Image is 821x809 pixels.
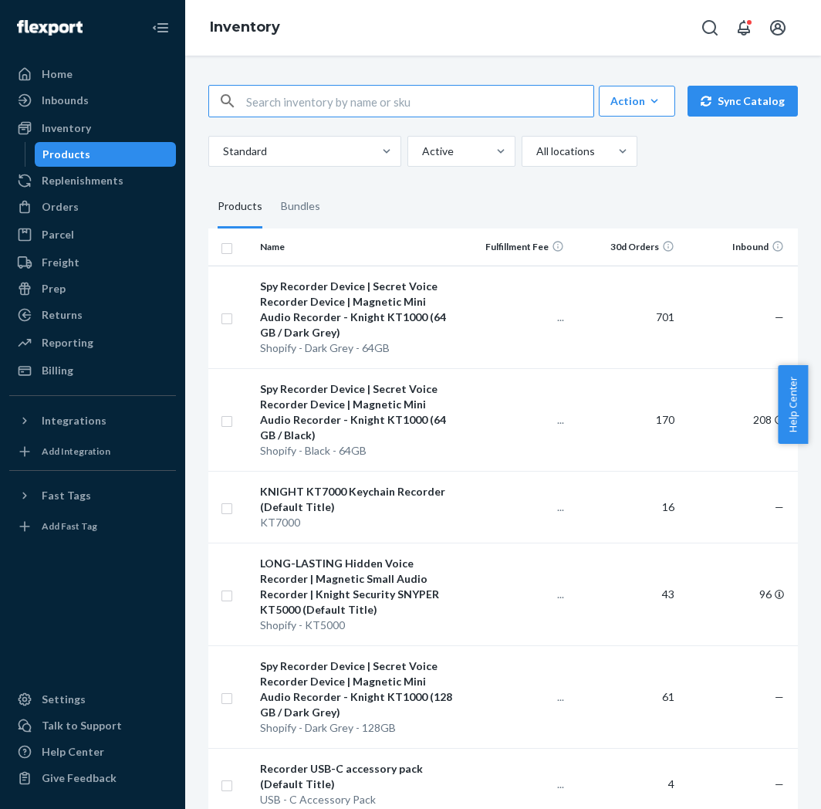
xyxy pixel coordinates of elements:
[421,144,422,159] input: Active
[467,310,565,325] p: ...
[260,618,454,633] div: Shopify - KT5000
[775,777,784,790] span: —
[9,116,176,140] a: Inventory
[467,777,565,792] p: ...
[42,520,97,533] div: Add Fast Tag
[9,62,176,86] a: Home
[42,66,73,82] div: Home
[260,761,454,792] div: Recorder USB-C accessory pack (Default Title)
[9,330,176,355] a: Reporting
[9,439,176,464] a: Add Integration
[42,227,74,242] div: Parcel
[218,185,262,228] div: Products
[9,276,176,301] a: Prep
[775,500,784,513] span: —
[775,690,784,703] span: —
[694,12,725,43] button: Open Search Box
[260,443,454,459] div: Shopify - Black - 64GB
[35,142,177,167] a: Products
[42,173,123,188] div: Replenishments
[145,12,176,43] button: Close Navigation
[42,692,86,707] div: Settings
[9,168,176,193] a: Replenishments
[260,279,454,340] div: Spy Recorder Device | Secret Voice Recorder Device | Magnetic Mini Audio Recorder - Knight KT1000...
[260,381,454,443] div: Spy Recorder Device | Secret Voice Recorder Device | Magnetic Mini Audio Recorder - Knight KT1000...
[467,499,565,515] p: ...
[775,310,784,323] span: —
[610,93,664,109] div: Action
[681,368,791,471] td: 208
[467,412,565,428] p: ...
[570,543,681,645] td: 43
[681,543,791,645] td: 96
[42,255,79,270] div: Freight
[42,363,73,378] div: Billing
[467,587,565,602] p: ...
[9,303,176,327] a: Returns
[9,740,176,764] a: Help Center
[260,340,454,356] div: Shopify - Dark Grey - 64GB
[9,358,176,383] a: Billing
[461,228,571,266] th: Fulfillment Fee
[9,222,176,247] a: Parcel
[260,515,454,530] div: KT7000
[246,86,593,117] input: Search inventory by name or sku
[17,20,83,36] img: Flexport logo
[42,281,66,296] div: Prep
[260,484,454,515] div: KNIGHT KT7000 Keychain Recorder (Default Title)
[42,744,104,760] div: Help Center
[9,250,176,275] a: Freight
[42,335,93,350] div: Reporting
[9,408,176,433] button: Integrations
[42,307,83,323] div: Returns
[570,368,681,471] td: 170
[42,445,110,458] div: Add Integration
[9,195,176,219] a: Orders
[9,687,176,712] a: Settings
[9,483,176,508] button: Fast Tags
[42,120,91,136] div: Inventory
[467,689,565,705] p: ...
[42,199,79,215] div: Orders
[570,471,681,543] td: 16
[681,228,791,266] th: Inbound
[281,185,320,228] div: Bundles
[260,720,454,736] div: Shopify - Dark Grey - 128GB
[9,88,176,113] a: Inbounds
[535,144,536,159] input: All locations
[9,514,176,539] a: Add Fast Tag
[260,792,454,807] div: USB - C Accessory Pack
[42,718,122,733] div: Talk to Support
[728,12,759,43] button: Open notifications
[570,645,681,748] td: 61
[778,365,808,444] button: Help Center
[254,228,460,266] th: Name
[42,93,89,108] div: Inbounds
[42,147,90,162] div: Products
[260,556,454,618] div: LONG-LASTING Hidden Voice Recorder | Magnetic Small Audio Recorder | Knight Security SNYPER KT500...
[198,5,292,50] ol: breadcrumbs
[9,766,176,790] button: Give Feedback
[210,19,280,36] a: Inventory
[599,86,675,117] button: Action
[570,266,681,368] td: 701
[762,12,793,43] button: Open account menu
[260,658,454,720] div: Spy Recorder Device | Secret Voice Recorder Device | Magnetic Mini Audio Recorder - Knight KT1000...
[42,770,117,786] div: Give Feedback
[42,413,106,428] div: Integrations
[688,86,798,117] button: Sync Catalog
[42,488,91,503] div: Fast Tags
[9,713,176,738] a: Talk to Support
[221,144,223,159] input: Standard
[570,228,681,266] th: 30d Orders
